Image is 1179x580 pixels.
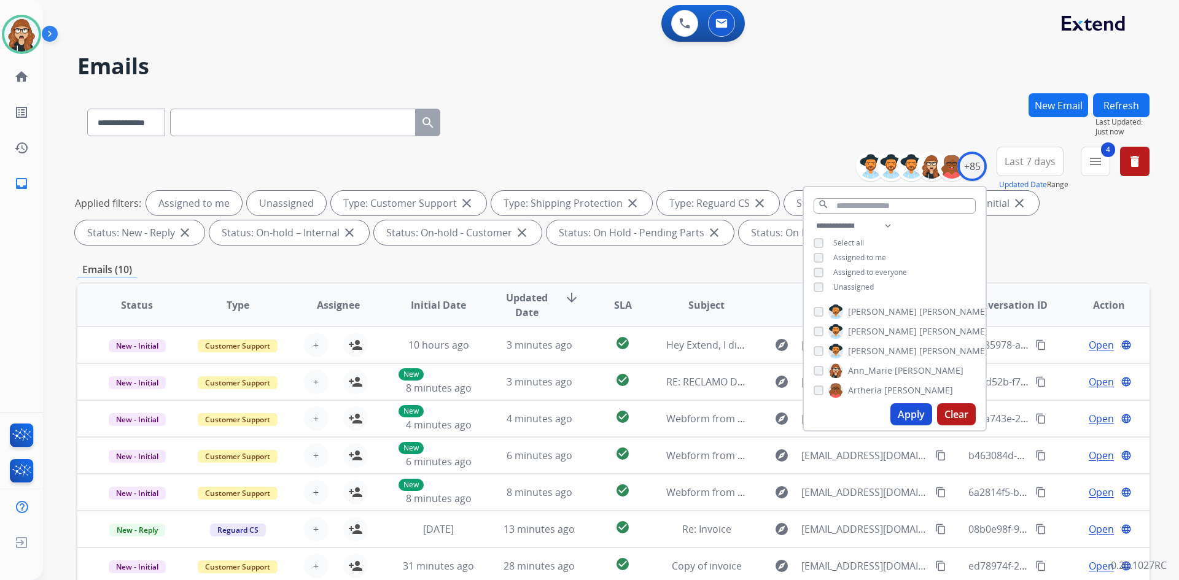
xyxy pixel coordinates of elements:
[423,522,454,536] span: [DATE]
[801,374,928,389] span: [EMAIL_ADDRESS][DOMAIN_NAME]
[833,252,886,263] span: Assigned to me
[198,413,278,426] span: Customer Support
[406,381,472,395] span: 8 minutes ago
[666,375,968,389] span: RE: RECLAMO DE ENVIO DE REPUESTO Y DEVOLUCION DE DINERO
[1035,487,1046,498] mat-icon: content_copy
[247,191,326,215] div: Unassigned
[77,262,137,277] p: Emails (10)
[507,412,572,425] span: 4 minutes ago
[1035,376,1046,387] mat-icon: content_copy
[1121,413,1132,424] mat-icon: language
[1121,376,1132,387] mat-icon: language
[682,522,731,536] span: Re: Invoice
[1127,154,1142,169] mat-icon: delete
[615,520,630,535] mat-icon: check_circle
[884,384,953,396] span: [PERSON_NAME]
[1088,154,1103,169] mat-icon: menu
[313,338,319,352] span: +
[504,559,575,573] span: 28 minutes ago
[774,559,789,573] mat-icon: explore
[399,479,424,491] p: New
[935,487,946,498] mat-icon: content_copy
[177,225,192,240] mat-icon: close
[14,105,29,120] mat-icon: list_alt
[198,450,278,463] span: Customer Support
[121,298,153,312] span: Status
[688,298,725,312] span: Subject
[968,485,1153,499] span: 6a2814f5-be28-4fec-adcd-68387ebc31a9
[547,220,734,245] div: Status: On Hold - Pending Parts
[507,485,572,499] span: 8 minutes ago
[1035,339,1046,350] mat-icon: content_copy
[615,409,630,424] mat-icon: check_circle
[198,376,278,389] span: Customer Support
[348,522,363,536] mat-icon: person_add
[614,298,632,312] span: SLA
[1029,93,1088,117] button: New Email
[421,115,435,130] mat-icon: search
[968,449,1158,462] span: b463084d-8198-4096-bde0-cfdee70bb2ca
[801,559,928,573] span: [EMAIL_ADDRESS][DOMAIN_NAME]
[317,298,360,312] span: Assignee
[1093,93,1150,117] button: Refresh
[109,560,166,573] span: New - Initial
[833,267,907,277] span: Assigned to everyone
[1089,338,1114,352] span: Open
[969,298,1048,312] span: Conversation ID
[739,220,903,245] div: Status: On Hold - Servicers
[774,522,789,536] mat-icon: explore
[999,179,1068,190] span: Range
[304,406,329,431] button: +
[198,560,278,573] span: Customer Support
[304,517,329,541] button: +
[935,560,946,571] mat-icon: content_copy
[615,483,630,498] mat-icon: check_circle
[348,374,363,389] mat-icon: person_add
[75,220,204,245] div: Status: New - Reply
[198,339,278,352] span: Customer Support
[304,443,329,468] button: +
[313,559,319,573] span: +
[348,559,363,573] mat-icon: person_add
[411,298,466,312] span: Initial Date
[919,345,988,357] span: [PERSON_NAME]
[615,336,630,350] mat-icon: check_circle
[209,220,369,245] div: Status: On-hold – Internal
[801,448,928,463] span: [EMAIL_ADDRESS][DOMAIN_NAME]
[1005,159,1056,164] span: Last 7 days
[313,522,319,536] span: +
[935,524,946,535] mat-icon: content_copy
[672,559,742,573] span: Copy of invoice
[304,480,329,505] button: +
[890,403,932,425] button: Apply
[937,403,976,425] button: Clear
[774,411,789,426] mat-icon: explore
[515,225,529,240] mat-icon: close
[342,225,357,240] mat-icon: close
[403,559,474,573] span: 31 minutes ago
[146,191,242,215] div: Assigned to me
[1121,487,1132,498] mat-icon: language
[848,306,917,318] span: [PERSON_NAME]
[657,191,779,215] div: Type: Reguard CS
[833,282,874,292] span: Unassigned
[1035,413,1046,424] mat-icon: content_copy
[774,485,789,500] mat-icon: explore
[75,196,141,211] p: Applied filters:
[818,199,829,210] mat-icon: search
[1095,127,1150,137] span: Just now
[1035,450,1046,461] mat-icon: content_copy
[507,449,572,462] span: 6 minutes ago
[919,325,988,338] span: [PERSON_NAME]
[507,375,572,389] span: 3 minutes ago
[109,487,166,500] span: New - Initial
[198,487,278,500] span: Customer Support
[833,238,864,248] span: Select all
[399,368,424,381] p: New
[666,412,944,425] span: Webform from [EMAIL_ADDRESS][DOMAIN_NAME] on [DATE]
[348,485,363,500] mat-icon: person_add
[109,339,166,352] span: New - Initial
[774,338,789,352] mat-icon: explore
[848,345,917,357] span: [PERSON_NAME]
[1121,450,1132,461] mat-icon: language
